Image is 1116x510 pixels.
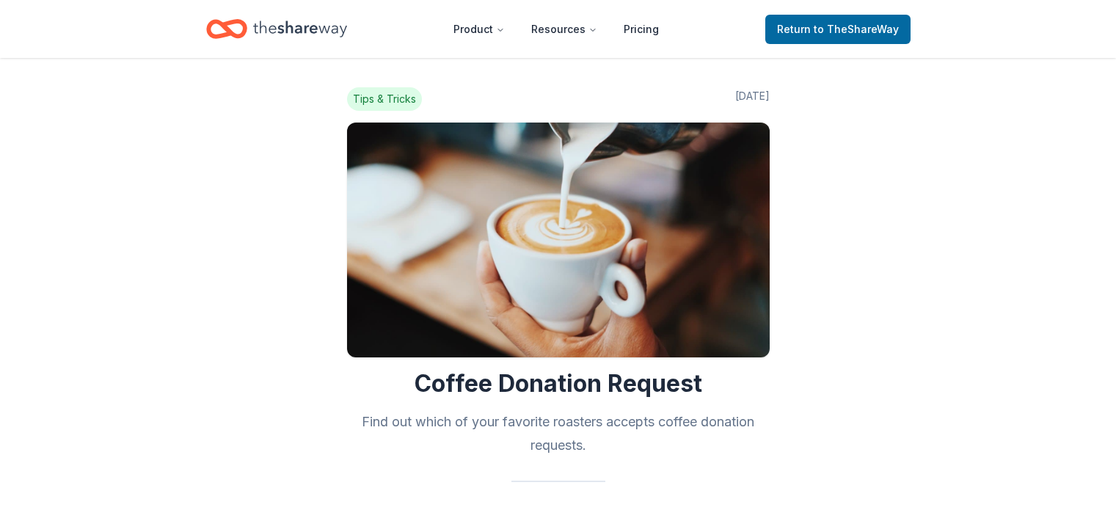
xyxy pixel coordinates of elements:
[347,410,770,457] h2: Find out which of your favorite roasters accepts coffee donation requests.
[347,87,422,111] span: Tips & Tricks
[612,15,671,44] a: Pricing
[206,12,347,46] a: Home
[519,15,609,44] button: Resources
[777,21,899,38] span: Return
[442,15,517,44] button: Product
[347,369,770,398] h1: Coffee Donation Request
[814,23,899,35] span: to TheShareWay
[347,123,770,357] img: Image for Coffee Donation Request
[442,12,671,46] nav: Main
[765,15,911,44] a: Returnto TheShareWay
[735,87,770,111] span: [DATE]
